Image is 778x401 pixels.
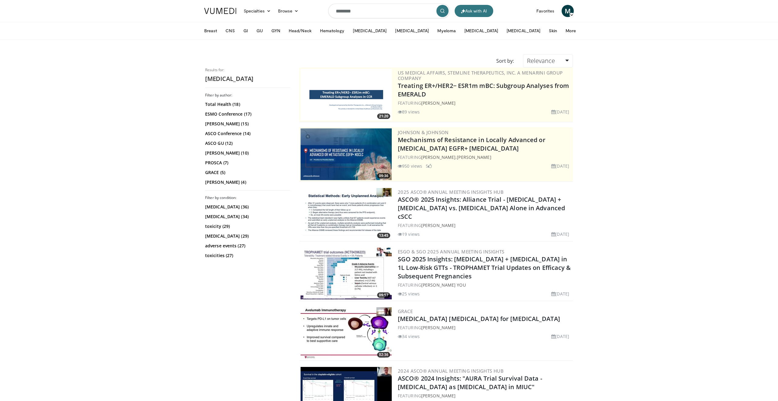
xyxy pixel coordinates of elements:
[301,128,392,180] a: 09:36
[205,101,289,107] a: Total Health (18)
[328,4,450,18] input: Search topics, interventions
[551,109,569,115] li: [DATE]
[205,233,289,239] a: [MEDICAL_DATA] (29)
[377,173,390,179] span: 09:36
[205,140,289,146] a: ASCO GU (12)
[461,25,502,37] button: [MEDICAL_DATA]
[301,248,392,299] img: f9b993d6-4f4b-4a15-9b69-9f1227a5d71d.300x170_q85_crop-smart_upscale.jpg
[301,307,392,359] a: 02:36
[398,315,560,323] a: [MEDICAL_DATA] [MEDICAL_DATA] for [MEDICAL_DATA]
[205,253,289,259] a: toxicities (27)
[349,25,390,37] button: [MEDICAL_DATA]
[398,333,420,340] li: 34 views
[398,70,563,81] a: US Medical Affairs, Stemline Therapeutics, Inc. a Menarini Group Company
[301,69,392,120] img: 5c3960eb-aea4-4e4e-a204-5b067e665462.png.300x170_q85_crop-smart_upscale.png
[240,5,274,17] a: Specialties
[222,25,238,37] button: CNS
[398,324,572,331] div: FEATURING
[527,57,555,65] span: Relevance
[285,25,315,37] button: Head/Neck
[492,54,518,68] div: Sort by:
[421,222,456,228] a: [PERSON_NAME]
[205,111,289,117] a: ESMO Conference (17)
[523,54,573,68] a: Relevance
[205,223,289,229] a: toxicity (29)
[421,100,456,106] a: [PERSON_NAME]
[268,25,284,37] button: GYN
[205,214,289,220] a: [MEDICAL_DATA] (34)
[205,179,289,185] a: [PERSON_NAME] (4)
[301,248,392,299] a: 09:57
[205,75,290,83] h2: [MEDICAL_DATA]
[205,160,289,166] a: PROSCA (7)
[377,113,390,119] span: 21:20
[398,368,504,374] a: 2024 ASCO® Annual Meeting Insights Hub
[398,154,572,160] div: FEATURING ,
[301,188,392,240] a: 13:45
[205,243,289,249] a: adverse events (27)
[301,128,392,180] img: 84252362-9178-4a34-866d-0e9c845de9ea.jpeg.300x170_q85_crop-smart_upscale.jpg
[533,5,558,17] a: Favorites
[201,25,221,37] button: Breast
[421,393,456,399] a: [PERSON_NAME]
[205,68,290,72] p: Results for:
[398,231,420,237] li: 19 views
[205,195,290,200] h3: Filter by condition:
[398,163,422,169] li: 950 views
[205,131,289,137] a: ASCO Conference (14)
[421,154,456,160] a: [PERSON_NAME]
[421,282,466,288] a: [PERSON_NAME] You
[455,5,493,17] button: Ask with AI
[398,109,420,115] li: 89 views
[551,333,569,340] li: [DATE]
[398,195,565,221] a: ASCO® 2025 Insights: Alliance Trial - [MEDICAL_DATA] + [MEDICAL_DATA] vs. [MEDICAL_DATA] Alone in...
[205,204,289,210] a: [MEDICAL_DATA] (36)
[545,25,561,37] button: Skin
[551,231,569,237] li: [DATE]
[205,169,289,176] a: GRACE (5)
[398,291,420,297] li: 25 views
[205,121,289,127] a: [PERSON_NAME] (15)
[316,25,348,37] button: Hematology
[503,25,544,37] button: [MEDICAL_DATA]
[377,352,390,357] span: 02:36
[398,136,546,152] a: Mechanisms of Resistance in Locally Advanced or [MEDICAL_DATA] EGFR+ [MEDICAL_DATA]
[253,25,267,37] button: GU
[398,82,569,98] a: Treating ER+/HER2− ESR1m mBC: Subgroup Analyses from EMERALD
[398,392,572,399] div: FEATURING
[204,8,236,14] img: VuMedi Logo
[240,25,252,37] button: GI
[457,154,491,160] a: [PERSON_NAME]
[398,308,413,314] a: GRACE
[551,163,569,169] li: [DATE]
[391,25,432,37] button: [MEDICAL_DATA]
[562,25,586,37] button: More
[205,93,290,98] h3: Filter by author:
[301,188,392,240] img: bf206951-bd7c-4488-bd7d-e4cb5bc6ba4f.300x170_q85_crop-smart_upscale.jpg
[398,249,504,255] a: ESGO & SGO 2025 Annual Meeting Insights
[398,374,542,391] a: ASCO® 2024 Insights: "AURA Trial Survival Data - [MEDICAL_DATA] as [MEDICAL_DATA] in MIUC"
[205,150,289,156] a: [PERSON_NAME] (10)
[562,5,574,17] a: M
[398,222,572,228] div: FEATURING
[398,129,449,135] a: Johnson & Johnson
[377,292,390,298] span: 09:57
[551,291,569,297] li: [DATE]
[421,325,456,330] a: [PERSON_NAME]
[398,100,572,106] div: FEATURING
[301,307,392,359] img: 86fbb4fe-6a24-40b5-8857-6242fea29d1a.300x170_q85_crop-smart_upscale.jpg
[274,5,302,17] a: Browse
[377,233,390,238] span: 13:45
[398,255,571,280] a: SGO 2025 Insights: [MEDICAL_DATA] + [MEDICAL_DATA] in 1L Low-Risk GTTs - TROPHAMET Trial Updates ...
[301,69,392,120] a: 21:20
[398,189,504,195] a: 2025 ASCO® Annual Meeting Insights Hub
[426,163,432,169] li: 5
[434,25,460,37] button: Myeloma
[398,282,572,288] div: FEATURING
